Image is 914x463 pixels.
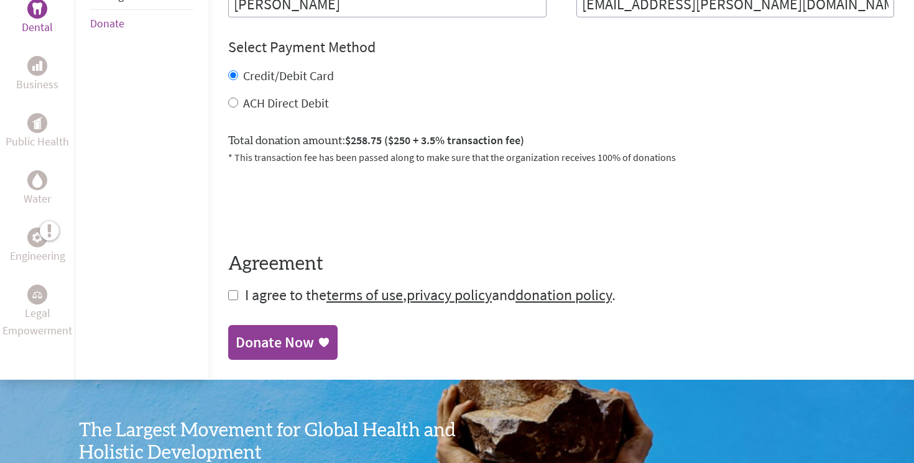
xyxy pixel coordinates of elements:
img: Water [32,173,42,187]
h4: Select Payment Method [228,37,894,57]
p: * This transaction fee has been passed along to make sure that the organization receives 100% of ... [228,150,894,165]
li: Donate [90,10,193,37]
label: ACH Direct Debit [243,95,329,111]
img: Dental [32,2,42,14]
p: Water [24,190,51,208]
a: EngineeringEngineering [10,227,65,265]
a: donation policy [515,285,612,305]
div: Engineering [27,227,47,247]
a: Donate [90,16,124,30]
img: Business [32,61,42,71]
p: Business [16,76,58,93]
a: BusinessBusiness [16,56,58,93]
a: Donate Now [228,325,338,360]
div: Public Health [27,113,47,133]
p: Public Health [6,133,69,150]
div: Business [27,56,47,76]
div: Legal Empowerment [27,285,47,305]
iframe: reCAPTCHA [228,180,417,228]
div: Donate Now [236,332,314,352]
a: Public HealthPublic Health [6,113,69,150]
a: WaterWater [24,170,51,208]
label: Credit/Debit Card [243,68,334,83]
img: Engineering [32,232,42,242]
img: Public Health [32,117,42,129]
a: privacy policy [407,285,492,305]
img: Legal Empowerment [32,291,42,298]
p: Dental [22,19,53,36]
p: Legal Empowerment [2,305,72,339]
span: I agree to the , and . [245,285,616,305]
label: Total donation amount: [228,132,524,150]
div: Water [27,170,47,190]
a: Legal EmpowermentLegal Empowerment [2,285,72,339]
a: terms of use [326,285,403,305]
h4: Agreement [228,253,894,275]
p: Engineering [10,247,65,265]
span: $258.75 ($250 + 3.5% transaction fee) [345,133,524,147]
